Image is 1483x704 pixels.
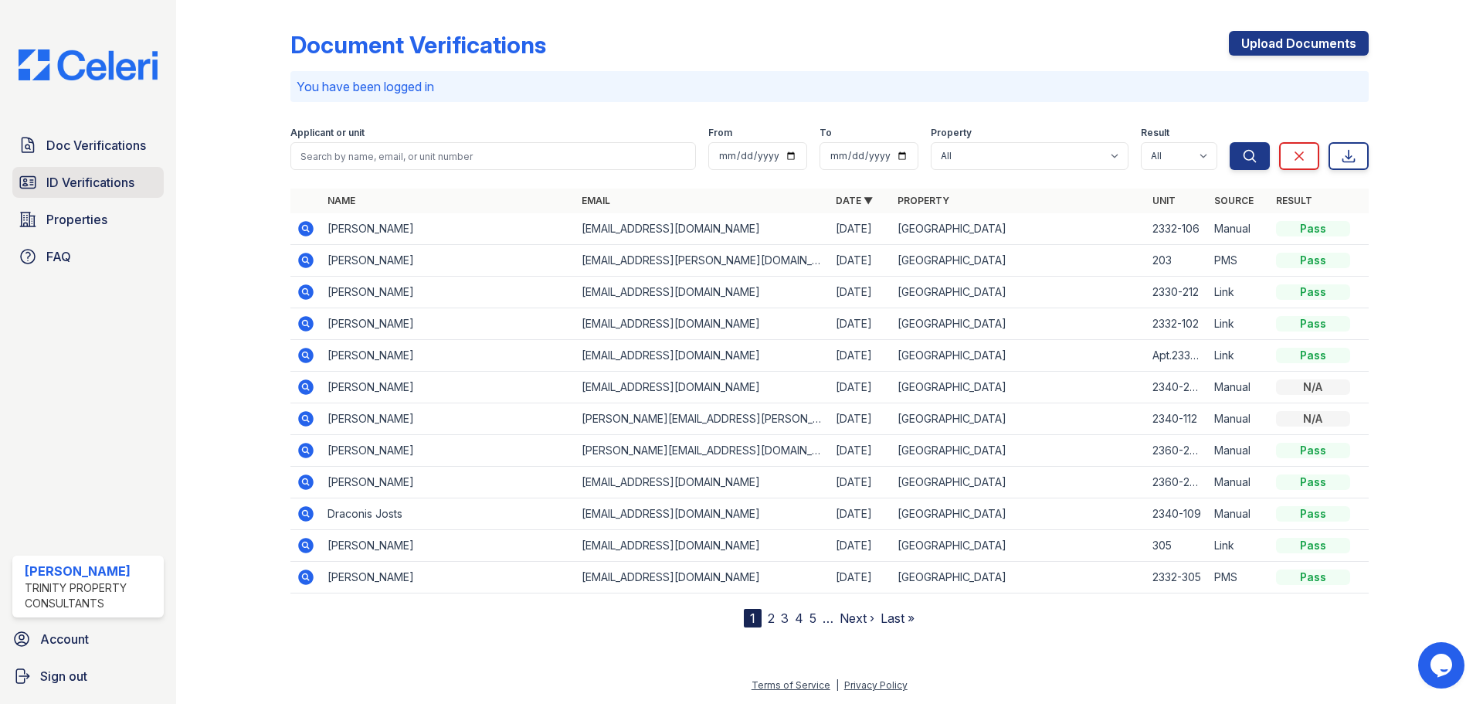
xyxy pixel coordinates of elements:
[891,308,1145,340] td: [GEOGRAPHIC_DATA]
[321,467,575,498] td: [PERSON_NAME]
[891,372,1145,403] td: [GEOGRAPHIC_DATA]
[1276,506,1350,522] div: Pass
[1146,213,1208,245] td: 2332-106
[1146,562,1208,593] td: 2332-305
[1208,530,1270,562] td: Link
[12,241,164,272] a: FAQ
[830,308,891,340] td: [DATE]
[891,435,1145,467] td: [GEOGRAPHIC_DATA]
[1208,245,1270,277] td: PMS
[1229,31,1369,56] a: Upload Documents
[12,204,164,235] a: Properties
[1208,498,1270,530] td: Manual
[40,667,87,685] span: Sign out
[575,372,830,403] td: [EMAIL_ADDRESS][DOMAIN_NAME]
[881,610,915,626] a: Last »
[46,247,71,266] span: FAQ
[898,195,949,206] a: Property
[1276,253,1350,268] div: Pass
[1146,308,1208,340] td: 2332-102
[1276,411,1350,427] div: N/A
[830,498,891,530] td: [DATE]
[40,630,89,648] span: Account
[830,403,891,435] td: [DATE]
[321,403,575,435] td: [PERSON_NAME]
[1276,284,1350,300] div: Pass
[46,136,146,155] span: Doc Verifications
[820,127,832,139] label: To
[768,610,775,626] a: 2
[297,77,1363,96] p: You have been logged in
[321,213,575,245] td: [PERSON_NAME]
[1276,570,1350,585] div: Pass
[830,213,891,245] td: [DATE]
[46,210,107,229] span: Properties
[575,498,830,530] td: [EMAIL_ADDRESS][DOMAIN_NAME]
[12,167,164,198] a: ID Verifications
[321,308,575,340] td: [PERSON_NAME]
[1152,195,1176,206] a: Unit
[823,609,833,627] span: …
[321,245,575,277] td: [PERSON_NAME]
[1208,277,1270,308] td: Link
[809,610,816,626] a: 5
[1146,245,1208,277] td: 203
[6,49,170,80] img: CE_Logo_Blue-a8612792a0a2168367f1c8372b55b34899dd931a85d93a1a3d3e32e68fde9ad4.png
[1276,379,1350,395] div: N/A
[1276,348,1350,363] div: Pass
[844,679,908,691] a: Privacy Policy
[1214,195,1254,206] a: Source
[1208,435,1270,467] td: Manual
[1146,498,1208,530] td: 2340-109
[321,277,575,308] td: [PERSON_NAME]
[891,213,1145,245] td: [GEOGRAPHIC_DATA]
[830,435,891,467] td: [DATE]
[830,277,891,308] td: [DATE]
[830,530,891,562] td: [DATE]
[1208,308,1270,340] td: Link
[290,31,546,59] div: Document Verifications
[891,403,1145,435] td: [GEOGRAPHIC_DATA]
[6,661,170,692] a: Sign out
[1146,403,1208,435] td: 2340-112
[1141,127,1169,139] label: Result
[1146,372,1208,403] td: 2340-207
[1146,340,1208,372] td: Apt.2332-102
[1146,435,1208,467] td: 2360-206
[321,340,575,372] td: [PERSON_NAME]
[1276,474,1350,490] div: Pass
[1146,530,1208,562] td: 305
[1276,195,1312,206] a: Result
[575,277,830,308] td: [EMAIL_ADDRESS][DOMAIN_NAME]
[836,195,873,206] a: Date ▼
[1276,316,1350,332] div: Pass
[12,130,164,161] a: Doc Verifications
[891,467,1145,498] td: [GEOGRAPHIC_DATA]
[795,610,803,626] a: 4
[931,127,972,139] label: Property
[575,435,830,467] td: [PERSON_NAME][EMAIL_ADDRESS][DOMAIN_NAME]
[836,679,839,691] div: |
[830,562,891,593] td: [DATE]
[321,435,575,467] td: [PERSON_NAME]
[321,562,575,593] td: [PERSON_NAME]
[1208,372,1270,403] td: Manual
[891,530,1145,562] td: [GEOGRAPHIC_DATA]
[1208,403,1270,435] td: Manual
[891,245,1145,277] td: [GEOGRAPHIC_DATA]
[25,580,158,611] div: Trinity Property Consultants
[575,467,830,498] td: [EMAIL_ADDRESS][DOMAIN_NAME]
[290,142,696,170] input: Search by name, email, or unit number
[1208,340,1270,372] td: Link
[752,679,830,691] a: Terms of Service
[575,308,830,340] td: [EMAIL_ADDRESS][DOMAIN_NAME]
[575,530,830,562] td: [EMAIL_ADDRESS][DOMAIN_NAME]
[1208,562,1270,593] td: PMS
[25,562,158,580] div: [PERSON_NAME]
[575,213,830,245] td: [EMAIL_ADDRESS][DOMAIN_NAME]
[1276,221,1350,236] div: Pass
[1276,538,1350,553] div: Pass
[830,467,891,498] td: [DATE]
[575,562,830,593] td: [EMAIL_ADDRESS][DOMAIN_NAME]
